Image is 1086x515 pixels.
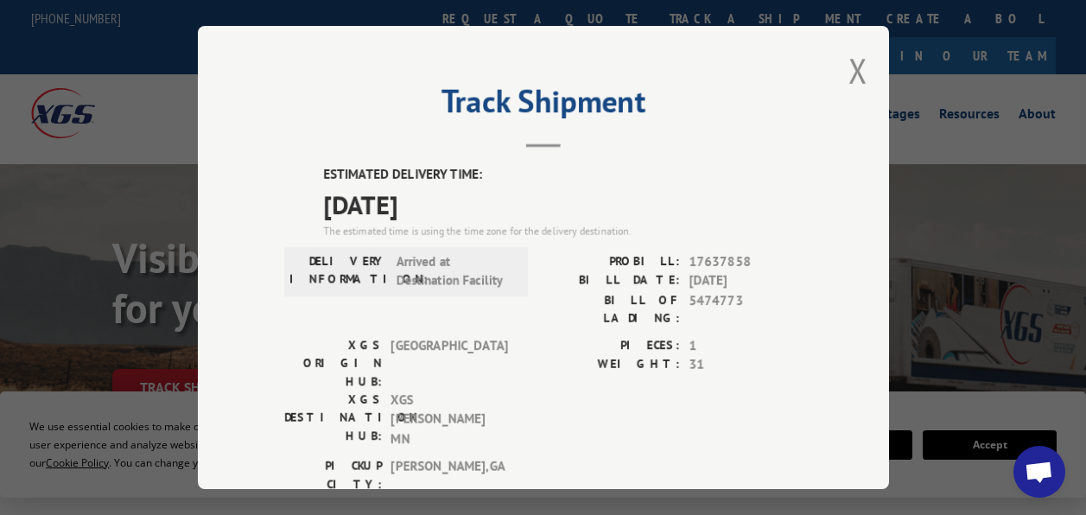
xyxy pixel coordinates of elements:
[391,457,507,493] span: [PERSON_NAME] , GA
[543,355,680,375] label: WEIGHT:
[543,271,680,291] label: BILL DATE:
[689,271,803,291] span: [DATE]
[284,335,382,390] label: XGS ORIGIN HUB:
[689,290,803,327] span: 5474773
[543,335,680,355] label: PIECES:
[391,335,507,390] span: [GEOGRAPHIC_DATA]
[323,223,803,238] div: The estimated time is using the time zone for the delivery destination.
[689,335,803,355] span: 1
[848,48,867,93] button: Close modal
[543,251,680,271] label: PROBILL:
[543,290,680,327] label: BILL OF LADING:
[284,390,382,448] label: XGS DESTINATION HUB:
[1013,446,1065,498] div: Open chat
[391,390,507,448] span: XGS [PERSON_NAME] MN
[284,89,803,122] h2: Track Shipment
[323,184,803,223] span: [DATE]
[689,251,803,271] span: 17637858
[289,251,387,290] label: DELIVERY INFORMATION:
[284,457,382,493] label: PICKUP CITY:
[396,251,512,290] span: Arrived at Destination Facility
[323,165,803,185] label: ESTIMATED DELIVERY TIME:
[689,355,803,375] span: 31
